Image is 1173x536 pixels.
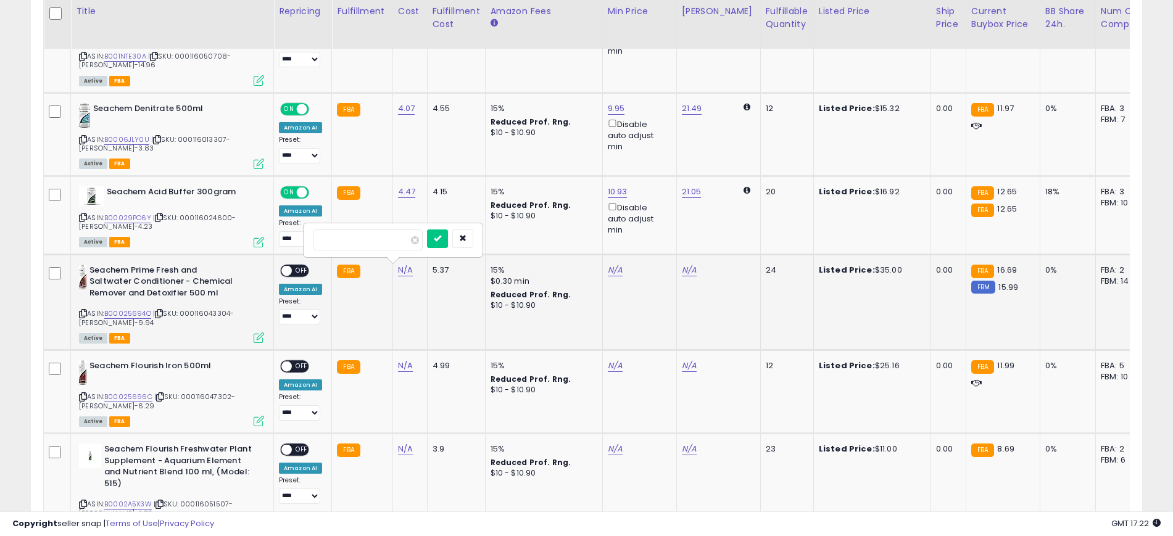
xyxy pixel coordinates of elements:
div: FBM: 6 [1101,455,1142,466]
div: FBA: 3 [1101,103,1142,114]
div: 12 [766,360,804,371]
div: $10 - $10.90 [491,128,593,138]
strong: Copyright [12,517,57,529]
div: Preset: [279,219,322,247]
div: FBM: 10 [1101,197,1142,208]
img: 31sdpme4vEL._SL40_.jpg [79,360,86,385]
div: 0% [1045,443,1086,455]
a: 4.47 [398,186,416,198]
div: 18% [1045,186,1086,197]
div: FBA: 5 [1101,360,1142,371]
span: OFF [307,104,327,114]
div: Amazon AI [279,463,322,474]
div: Disable auto adjust min [608,200,667,236]
img: 21n91Oj3GRS._SL40_.jpg [79,443,101,468]
small: FBM [971,281,995,294]
div: Min Price [608,5,671,18]
small: FBA [337,265,360,278]
small: FBA [337,186,360,200]
div: $11.00 [819,443,921,455]
div: FBM: 14 [1101,276,1142,287]
div: Preset: [279,297,322,325]
div: 15% [491,360,593,371]
span: 15.99 [998,281,1018,293]
div: ASIN: [79,186,264,246]
div: $15.32 [819,103,921,114]
div: 0% [1045,360,1086,371]
small: FBA [337,360,360,374]
div: $10 - $10.90 [491,300,593,311]
div: Fulfillable Quantity [766,5,808,31]
div: 0% [1045,265,1086,276]
div: $10 - $10.90 [491,468,593,479]
span: FBA [109,237,130,247]
span: OFF [292,361,312,372]
span: 8.69 [997,443,1014,455]
div: ASIN: [79,7,264,85]
div: Current Buybox Price [971,5,1035,31]
i: Calculated using Dynamic Max Price. [744,103,750,111]
div: Ship Price [936,5,961,31]
div: Title [76,5,268,18]
a: N/A [682,443,697,455]
div: 15% [491,443,593,455]
small: FBA [971,360,994,374]
span: | SKU: 000116050708-[PERSON_NAME]-14.96 [79,51,231,70]
i: Calculated using Dynamic Max Price. [744,186,750,194]
span: All listings currently available for purchase on Amazon [79,237,107,247]
div: 0.00 [936,186,956,197]
div: $10 - $10.90 [491,385,593,395]
div: 15% [491,186,593,197]
b: Reduced Prof. Rng. [491,289,571,300]
a: N/A [608,360,623,372]
small: FBA [971,443,994,457]
div: $16.92 [819,186,921,197]
div: 24 [766,265,804,276]
div: 4.55 [433,103,476,114]
div: Preset: [279,393,322,421]
span: All listings currently available for purchase on Amazon [79,333,107,344]
a: Privacy Policy [160,517,214,529]
small: FBA [971,265,994,278]
div: Amazon AI [279,205,322,216]
div: ASIN: [79,265,264,342]
div: seller snap | | [12,518,214,530]
span: 2025-09-17 17:22 GMT [1111,517,1161,529]
b: Reduced Prof. Rng. [491,457,571,468]
div: $0.30 min [491,276,593,287]
div: Fulfillment [337,5,387,18]
b: Seachem Prime Fresh and Saltwater Conditioner - Chemical Remover and Detoxifier 500 ml [89,265,239,302]
div: Listed Price [819,5,926,18]
span: 11.97 [997,102,1014,114]
div: 12 [766,103,804,114]
a: N/A [608,264,623,276]
span: | SKU: 000116043304-[PERSON_NAME]-9.94 [79,308,234,327]
a: N/A [682,264,697,276]
div: Num of Comp. [1101,5,1146,31]
div: Amazon AI [279,284,322,295]
span: | SKU: 000116024600-[PERSON_NAME]-4.23 [79,213,236,231]
span: All listings currently available for purchase on Amazon [79,416,107,427]
b: Listed Price: [819,186,875,197]
a: B0006JLY0U [104,134,149,145]
a: 21.05 [682,186,702,198]
b: Listed Price: [819,102,875,114]
span: FBA [109,333,130,344]
a: B00029PO6Y [104,213,151,223]
b: Listed Price: [819,443,875,455]
span: | SKU: 000116013307-[PERSON_NAME]-3.83 [79,134,230,153]
small: FBA [971,186,994,200]
b: Reduced Prof. Rng. [491,117,571,127]
a: 4.07 [398,102,415,115]
span: OFF [307,187,327,197]
div: ASIN: [79,103,264,168]
div: 4.15 [433,186,476,197]
div: 20 [766,186,804,197]
div: 15% [491,103,593,114]
a: N/A [608,443,623,455]
a: 10.93 [608,186,628,198]
b: Seachem Denitrate 500ml [93,103,243,118]
a: N/A [398,264,413,276]
div: BB Share 24h. [1045,5,1090,31]
img: 41JQHVVMDuL._SL40_.jpg [79,103,90,128]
